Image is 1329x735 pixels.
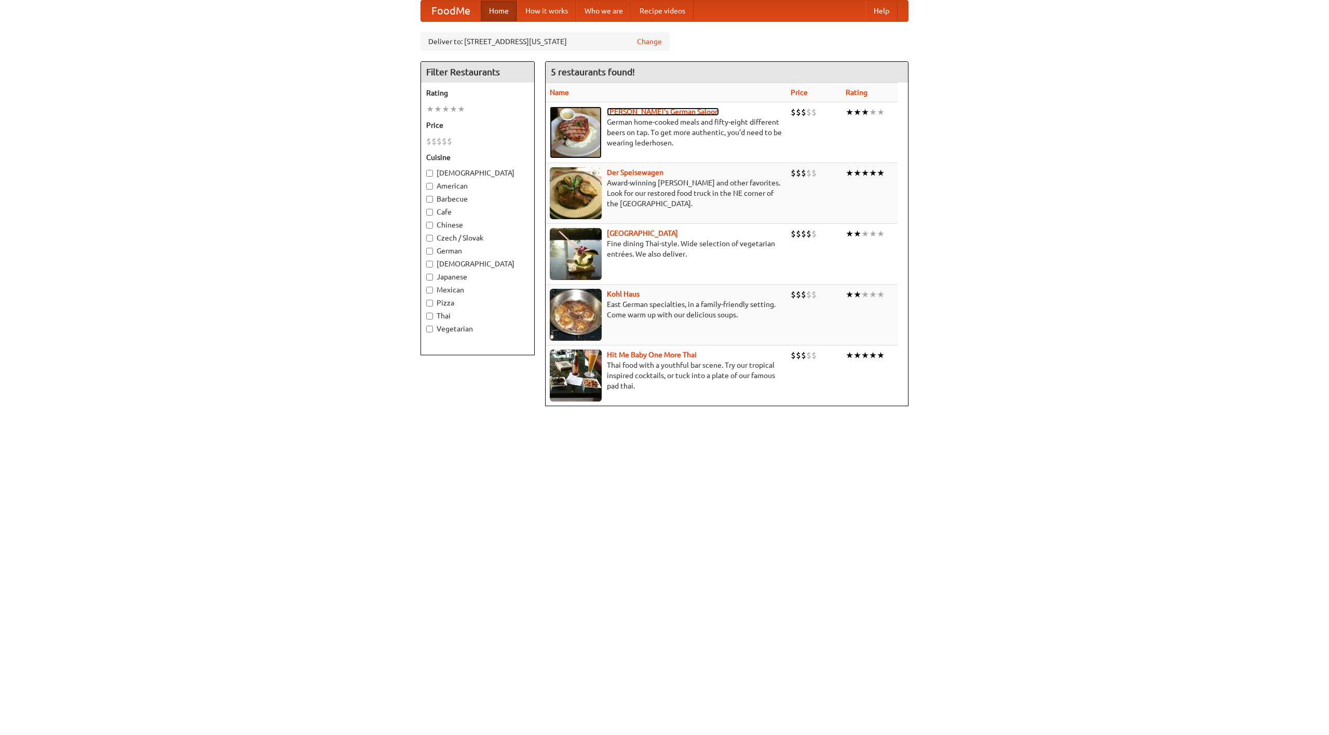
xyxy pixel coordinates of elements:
p: Award-winning [PERSON_NAME] and other favorites. Look for our restored food truck in the NE corne... [550,178,782,209]
li: ★ [846,289,853,300]
p: Fine dining Thai-style. Wide selection of vegetarian entrées. We also deliver. [550,238,782,259]
input: Czech / Slovak [426,235,433,242]
li: ★ [877,228,885,239]
li: $ [806,228,811,239]
li: ★ [846,228,853,239]
li: ★ [853,289,861,300]
a: Der Speisewagen [607,168,663,177]
li: $ [806,106,811,118]
div: Deliver to: [STREET_ADDRESS][US_STATE] [421,32,670,51]
input: [DEMOGRAPHIC_DATA] [426,261,433,268]
img: kohlhaus.jpg [550,289,602,341]
label: Cafe [426,207,529,217]
p: East German specialties, in a family-friendly setting. Come warm up with our delicious soups. [550,299,782,320]
a: Kohl Haus [607,290,640,298]
a: Change [637,36,662,47]
li: ★ [853,106,861,118]
li: $ [791,167,796,179]
a: Hit Me Baby One More Thai [607,351,697,359]
li: ★ [450,103,457,115]
li: $ [811,106,817,118]
input: Pizza [426,300,433,306]
h4: Filter Restaurants [421,62,534,83]
li: $ [811,167,817,179]
a: [GEOGRAPHIC_DATA] [607,229,678,237]
li: $ [796,167,801,179]
li: ★ [434,103,442,115]
li: ★ [426,103,434,115]
input: German [426,248,433,255]
li: ★ [877,350,885,361]
label: Japanese [426,272,529,282]
li: ★ [869,106,877,118]
label: Vegetarian [426,324,529,334]
label: [DEMOGRAPHIC_DATA] [426,259,529,269]
li: $ [806,350,811,361]
a: Who we are [576,1,631,21]
li: $ [811,228,817,239]
img: esthers.jpg [550,106,602,158]
li: $ [801,289,806,300]
li: $ [447,136,452,147]
li: $ [801,350,806,361]
label: Czech / Slovak [426,233,529,243]
li: ★ [861,289,869,300]
li: ★ [861,228,869,239]
li: $ [426,136,431,147]
input: Japanese [426,274,433,280]
li: $ [791,350,796,361]
img: satay.jpg [550,228,602,280]
label: [DEMOGRAPHIC_DATA] [426,168,529,178]
label: Pizza [426,298,529,308]
p: Thai food with a youthful bar scene. Try our tropical inspired cocktails, or tuck into a plate of... [550,360,782,391]
li: ★ [869,228,877,239]
input: Vegetarian [426,326,433,332]
li: $ [796,350,801,361]
label: Barbecue [426,194,529,204]
li: ★ [846,167,853,179]
img: babythai.jpg [550,350,602,402]
li: ★ [861,350,869,361]
label: American [426,181,529,191]
input: Cafe [426,209,433,216]
li: ★ [846,350,853,361]
li: ★ [853,228,861,239]
input: [DEMOGRAPHIC_DATA] [426,170,433,177]
li: $ [791,228,796,239]
li: ★ [861,106,869,118]
h5: Rating [426,88,529,98]
li: $ [437,136,442,147]
a: Price [791,88,808,97]
a: Rating [846,88,867,97]
a: Help [865,1,898,21]
a: [PERSON_NAME]'s German Saloon [607,108,719,116]
label: Thai [426,311,529,321]
li: $ [431,136,437,147]
a: FoodMe [421,1,481,21]
li: ★ [457,103,465,115]
li: $ [801,228,806,239]
input: Barbecue [426,196,433,203]
li: ★ [869,289,877,300]
li: $ [796,106,801,118]
input: Chinese [426,222,433,229]
label: German [426,246,529,256]
ng-pluralize: 5 restaurants found! [551,67,635,77]
h5: Cuisine [426,152,529,163]
li: ★ [846,106,853,118]
li: $ [811,350,817,361]
li: $ [801,167,806,179]
li: ★ [853,350,861,361]
input: Mexican [426,287,433,293]
li: $ [801,106,806,118]
p: German home-cooked meals and fifty-eight different beers on tap. To get more authentic, you'd nee... [550,117,782,148]
li: ★ [869,350,877,361]
li: $ [796,289,801,300]
li: ★ [877,289,885,300]
a: Recipe videos [631,1,694,21]
li: $ [442,136,447,147]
